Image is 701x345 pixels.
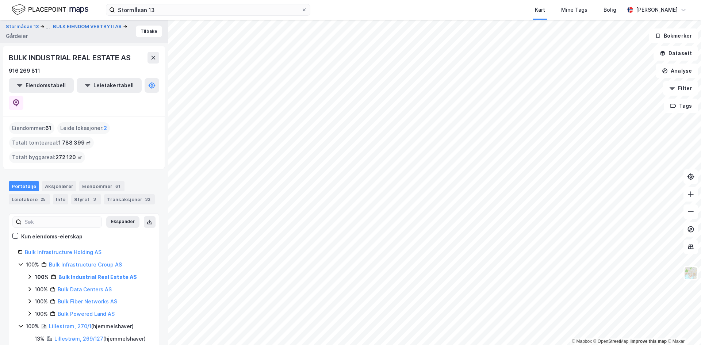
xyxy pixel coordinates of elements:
iframe: Chat Widget [664,310,701,345]
button: Eiendomstabell [9,78,74,93]
div: 100% [35,273,49,281]
div: BULK INDUSTRIAL REAL ESTATE AS [9,52,132,64]
div: 61 [114,183,122,190]
a: Lillestrøm, 270/1 [49,323,91,329]
button: Tilbake [136,26,162,37]
div: Totalt tomteareal : [9,137,94,149]
div: Kart [535,5,545,14]
a: Bulk Fiber Networks AS [58,298,117,304]
div: Info [53,194,68,204]
span: 272 120 ㎡ [55,153,82,162]
div: Styret [71,194,101,204]
input: Søk på adresse, matrikkel, gårdeiere, leietakere eller personer [115,4,301,15]
div: [PERSON_NAME] [636,5,678,14]
div: Leide lokasjoner : [57,122,110,134]
div: ( hjemmelshaver ) [54,334,146,343]
div: 100% [35,297,48,306]
a: Lillestrøm, 269/127 [54,336,103,342]
img: Z [684,266,698,280]
a: Bulk Data Centers AS [58,286,112,292]
button: Bokmerker [649,28,698,43]
a: Bulk Industrial Real Estate AS [58,274,137,280]
button: Stormåsan 13 [6,22,40,31]
div: Eiendommer : [9,122,54,134]
div: 100% [26,322,39,331]
a: Bulk Powered Land AS [58,311,115,317]
button: Ekspander [106,216,139,228]
input: Søk [22,216,101,227]
img: logo.f888ab2527a4732fd821a326f86c7f29.svg [12,3,88,16]
div: ( hjemmelshaver ) [49,322,134,331]
div: 3 [91,196,98,203]
div: ... [46,22,50,31]
div: Transaksjoner [104,194,155,204]
div: Gårdeier [6,32,28,41]
div: 916 269 811 [9,66,40,75]
a: Bulk Infrastructure Holding AS [25,249,101,255]
div: 32 [144,196,152,203]
button: Filter [663,81,698,96]
a: Mapbox [572,339,592,344]
button: Datasett [654,46,698,61]
div: Portefølje [9,181,39,191]
div: Aksjonærer [42,181,76,191]
span: 1 788 399 ㎡ [58,138,91,147]
div: 100% [35,310,48,318]
div: 100% [35,285,48,294]
span: 61 [45,124,51,133]
div: 13% [35,334,45,343]
a: Bulk Infrastructure Group AS [49,261,122,268]
button: Leietakertabell [77,78,142,93]
a: OpenStreetMap [593,339,629,344]
button: Analyse [656,64,698,78]
div: Bolig [604,5,616,14]
div: 25 [39,196,47,203]
div: 100% [26,260,39,269]
button: Tags [664,99,698,113]
div: Kun eiendoms-eierskap [21,232,83,241]
div: Totalt byggareal : [9,152,85,163]
button: BULK EIENDOM VESTBY II AS [53,23,123,30]
div: Mine Tags [561,5,587,14]
div: Leietakere [9,194,50,204]
span: 2 [104,124,107,133]
div: Eiendommer [79,181,125,191]
a: Improve this map [631,339,667,344]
